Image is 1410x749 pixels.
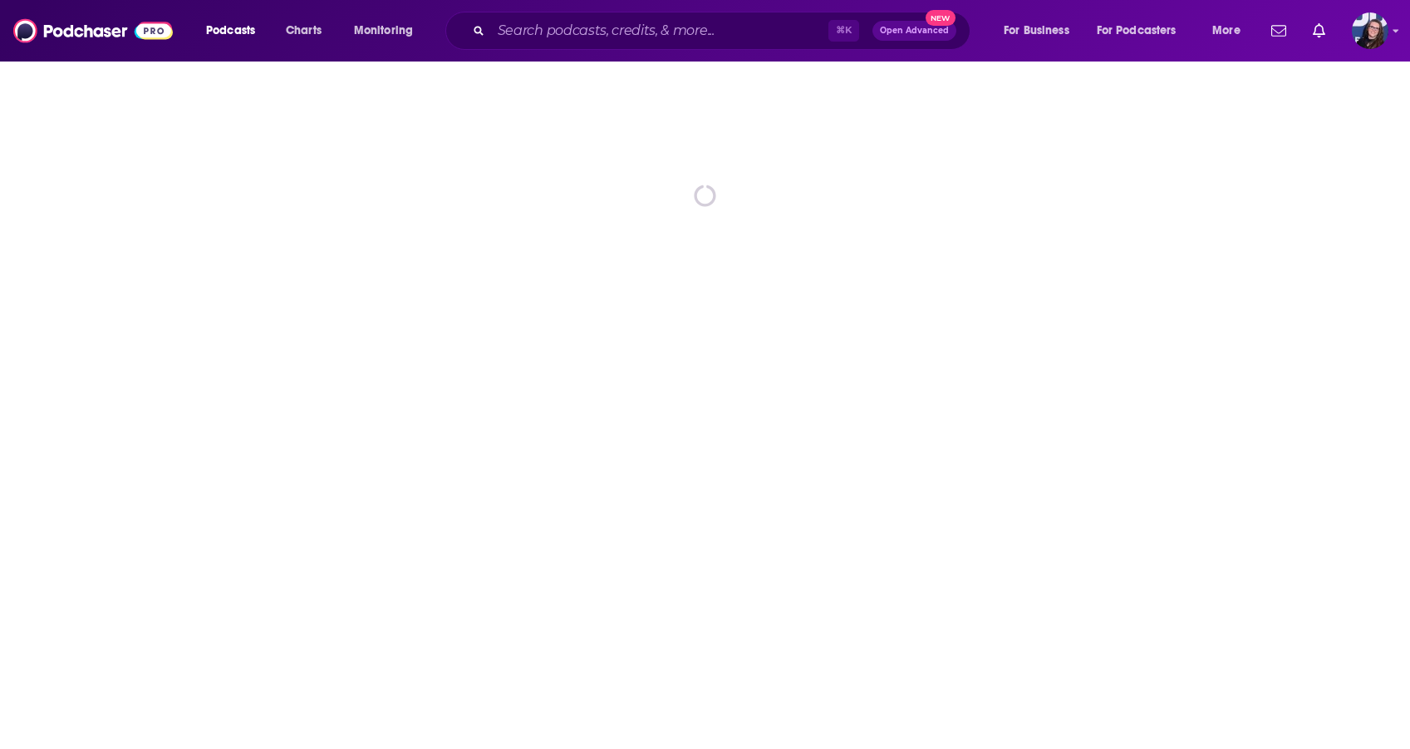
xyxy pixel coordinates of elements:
span: For Business [1004,19,1069,42]
button: open menu [992,17,1090,44]
span: Monitoring [354,19,413,42]
span: New [926,10,956,26]
span: ⌘ K [828,20,859,42]
span: Open Advanced [880,27,949,35]
a: Charts [275,17,332,44]
button: Open AdvancedNew [872,21,956,41]
a: Show notifications dropdown [1265,17,1293,45]
span: For Podcasters [1097,19,1177,42]
input: Search podcasts, credits, & more... [491,17,828,44]
button: open menu [1201,17,1261,44]
button: open menu [342,17,435,44]
span: Charts [286,19,322,42]
span: Podcasts [206,19,255,42]
button: Show profile menu [1352,12,1388,49]
a: Show notifications dropdown [1306,17,1332,45]
button: open menu [194,17,277,44]
span: Logged in as CallieDaruk [1352,12,1388,49]
img: User Profile [1352,12,1388,49]
button: open menu [1086,17,1201,44]
img: Podchaser - Follow, Share and Rate Podcasts [13,15,173,47]
span: More [1212,19,1241,42]
div: Search podcasts, credits, & more... [461,12,986,50]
